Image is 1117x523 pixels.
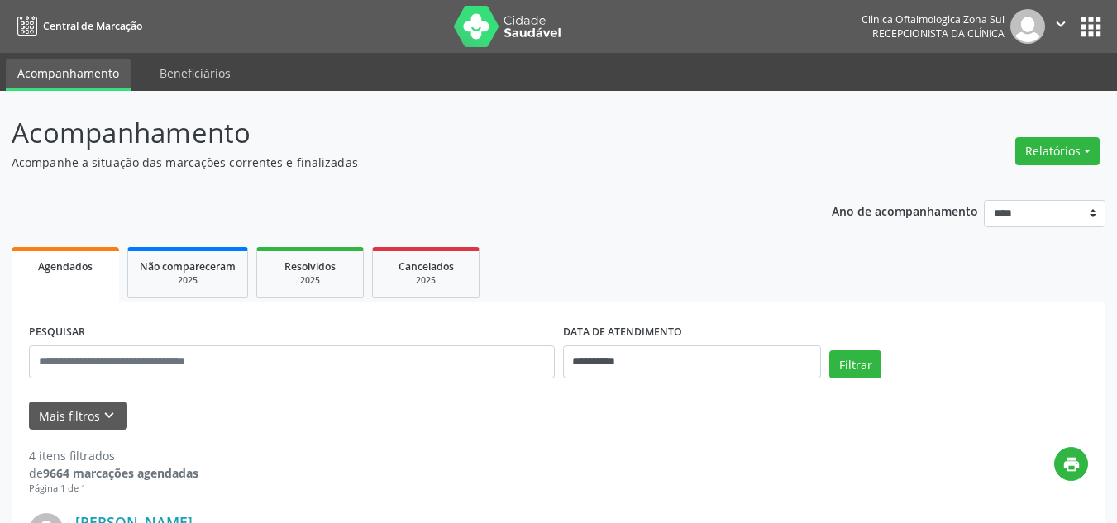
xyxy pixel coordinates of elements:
[29,402,127,430] button: Mais filtroskeyboard_arrow_down
[140,259,236,273] span: Não compareceram
[29,482,198,496] div: Página 1 de 1
[1054,447,1088,481] button: print
[29,320,85,345] label: PESQUISAR
[100,407,118,425] i: keyboard_arrow_down
[563,320,682,345] label: DATA DE ATENDIMENTO
[399,259,454,273] span: Cancelados
[12,112,777,154] p: Acompanhamento
[832,200,978,221] p: Ano de acompanhamento
[43,465,198,481] strong: 9664 marcações agendadas
[6,59,131,91] a: Acompanhamento
[1076,12,1105,41] button: apps
[43,19,142,33] span: Central de Marcação
[1062,455,1081,473] i: print
[1010,9,1045,44] img: img
[1052,15,1070,33] i: 
[862,12,1005,26] div: Clinica Oftalmologica Zona Sul
[148,59,242,88] a: Beneficiários
[29,447,198,464] div: 4 itens filtrados
[12,12,142,40] a: Central de Marcação
[269,274,351,287] div: 2025
[384,274,467,287] div: 2025
[29,464,198,482] div: de
[140,274,236,287] div: 2025
[829,350,881,378] button: Filtrar
[1015,137,1100,165] button: Relatórios
[872,26,1005,40] span: Recepcionista da clínica
[38,259,93,273] span: Agendados
[284,259,336,273] span: Resolvidos
[1045,9,1076,44] button: 
[12,154,777,171] p: Acompanhe a situação das marcações correntes e finalizadas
